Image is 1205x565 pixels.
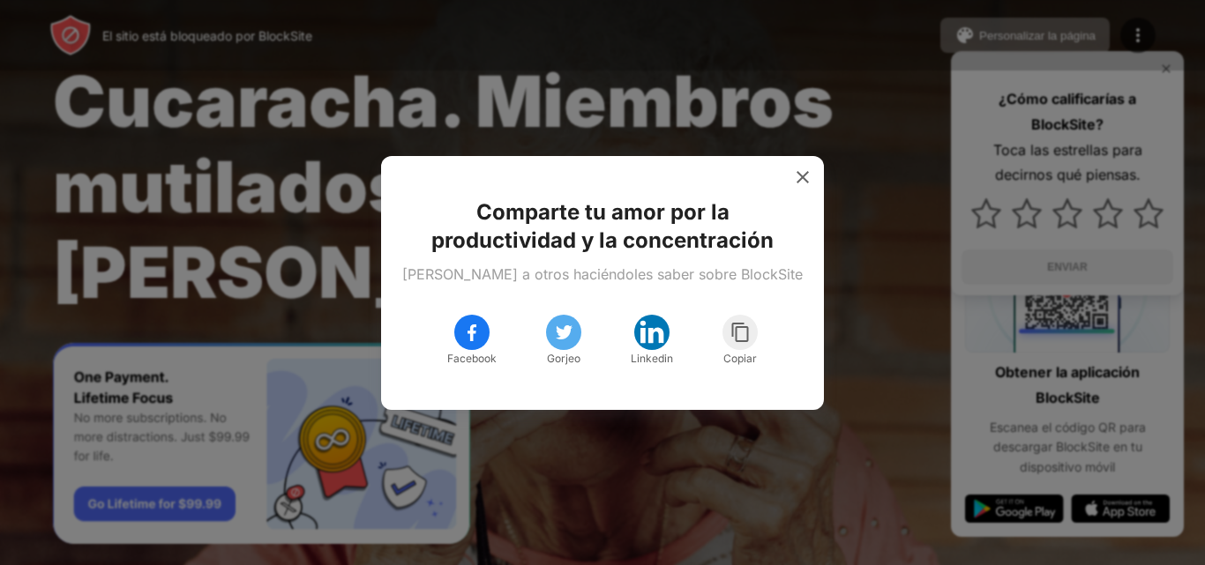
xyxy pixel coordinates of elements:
font: [PERSON_NAME] a otros haciéndoles saber sobre BlockSite [402,265,803,283]
font: Gorjeo [547,352,580,365]
img: facebook.svg [461,322,483,343]
font: Facebook [447,352,497,365]
font: Comparte tu amor por la productividad y la concentración [431,199,774,253]
img: linkedin.svg [638,318,666,346]
img: copy.svg [730,322,752,343]
img: twitter.svg [553,322,574,343]
font: Linkedin [631,352,673,365]
font: Copiar [723,352,757,365]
